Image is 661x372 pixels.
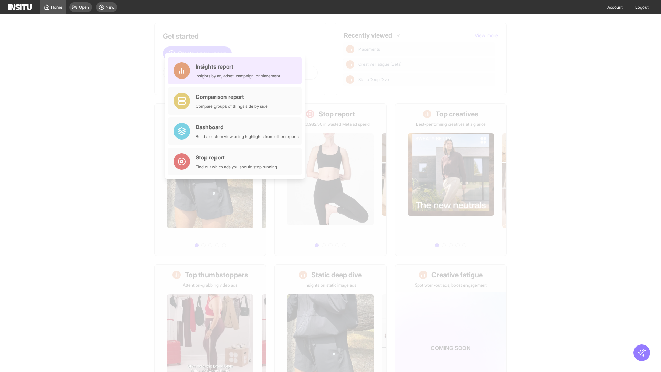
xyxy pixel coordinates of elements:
div: Compare groups of things side by side [196,104,268,109]
div: Insights report [196,62,280,71]
span: Open [79,4,89,10]
div: Comparison report [196,93,268,101]
div: Find out which ads you should stop running [196,164,277,170]
img: Logo [8,4,32,10]
span: New [106,4,114,10]
div: Insights by ad, adset, campaign, or placement [196,73,280,79]
span: Home [51,4,62,10]
div: Stop report [196,153,277,162]
div: Dashboard [196,123,299,131]
div: Build a custom view using highlights from other reports [196,134,299,139]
